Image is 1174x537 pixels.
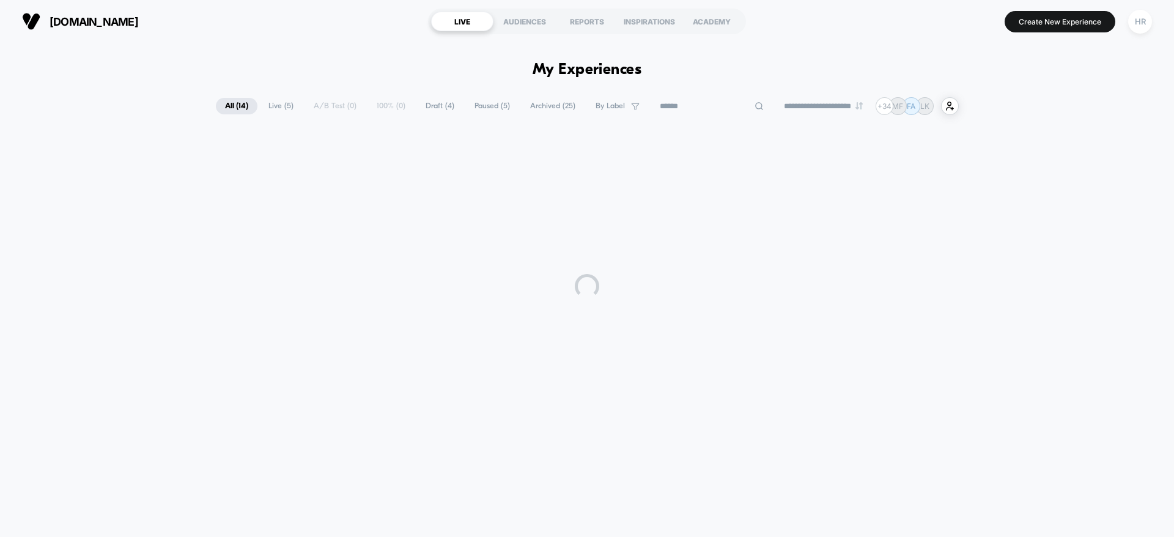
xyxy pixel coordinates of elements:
[493,12,556,31] div: AUDIENCES
[892,102,903,111] p: MF
[1128,10,1152,34] div: HR
[259,98,303,114] span: Live ( 5 )
[431,12,493,31] div: LIVE
[920,102,929,111] p: LK
[1124,9,1156,34] button: HR
[416,98,463,114] span: Draft ( 4 )
[876,97,893,115] div: + 34
[22,12,40,31] img: Visually logo
[681,12,743,31] div: ACADEMY
[596,102,625,111] span: By Label
[556,12,618,31] div: REPORTS
[521,98,585,114] span: Archived ( 25 )
[18,12,142,31] button: [DOMAIN_NAME]
[216,98,257,114] span: All ( 14 )
[618,12,681,31] div: INSPIRATIONS
[465,98,519,114] span: Paused ( 5 )
[50,15,138,28] span: [DOMAIN_NAME]
[907,102,915,111] p: FA
[533,61,642,79] h1: My Experiences
[855,102,863,109] img: end
[1005,11,1115,32] button: Create New Experience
